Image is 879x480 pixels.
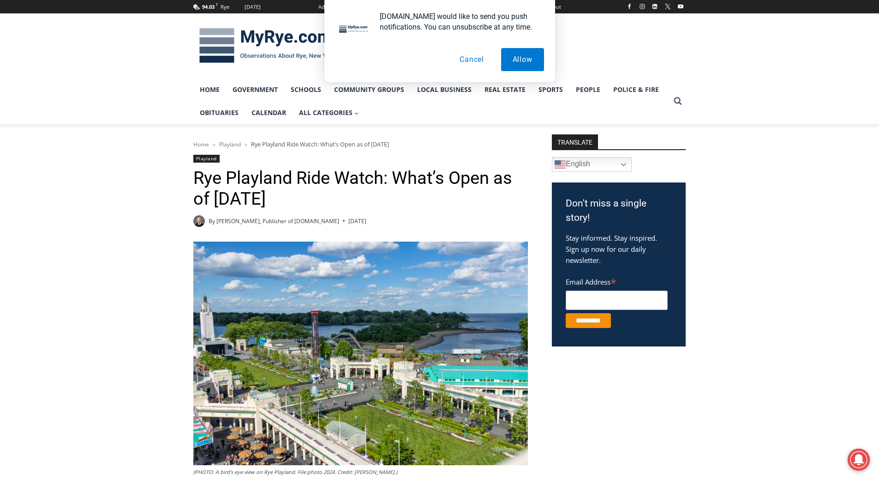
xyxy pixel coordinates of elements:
a: Police & Fire [607,78,665,101]
h1: Rye Playland Ride Watch: What’s Open as of [DATE] [193,168,528,210]
img: en [555,159,566,170]
figcaption: (PHOTO: A bird’s eye view on Rye Playland. File photo 2024. Credit: [PERSON_NAME].) [193,468,528,476]
a: English [552,157,632,172]
label: Email Address [566,273,668,289]
a: Government [226,78,284,101]
button: Allow [501,48,544,71]
span: Rye Playland Ride Watch: What’s Open as of [DATE] [251,140,389,148]
a: Calendar [245,101,293,124]
a: Home [193,78,226,101]
button: View Search Form [670,93,686,109]
span: > [213,141,215,148]
a: Real Estate [478,78,532,101]
a: Home [193,140,209,148]
a: Schools [284,78,328,101]
span: All Categories [299,108,359,118]
a: Community Groups [328,78,411,101]
a: Playland [193,155,220,163]
img: (PHOTO: A bird's eye view on Rye Playland. File photo 2024. Credit: Alex Lee.) [193,242,528,465]
a: All Categories [293,101,365,124]
a: Local Business [411,78,478,101]
time: [DATE] [348,217,366,225]
a: Author image [193,215,205,227]
a: Obituaries [193,101,245,124]
span: > [245,141,247,148]
a: People [569,78,607,101]
img: notification icon [335,11,372,48]
a: [PERSON_NAME], Publisher of [DOMAIN_NAME] [216,217,339,225]
a: Playland [219,140,241,148]
span: By [209,217,215,225]
nav: Breadcrumbs [193,140,528,149]
a: Sports [532,78,569,101]
h3: Don't miss a single story! [566,196,672,225]
p: Stay informed. Stay inspired. Sign up now for our daily newsletter. [566,232,672,266]
nav: Primary Navigation [193,78,670,125]
button: Cancel [448,48,496,71]
strong: TRANSLATE [552,134,598,149]
div: [DOMAIN_NAME] would like to send you push notifications. You can unsubscribe at any time. [372,11,544,32]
